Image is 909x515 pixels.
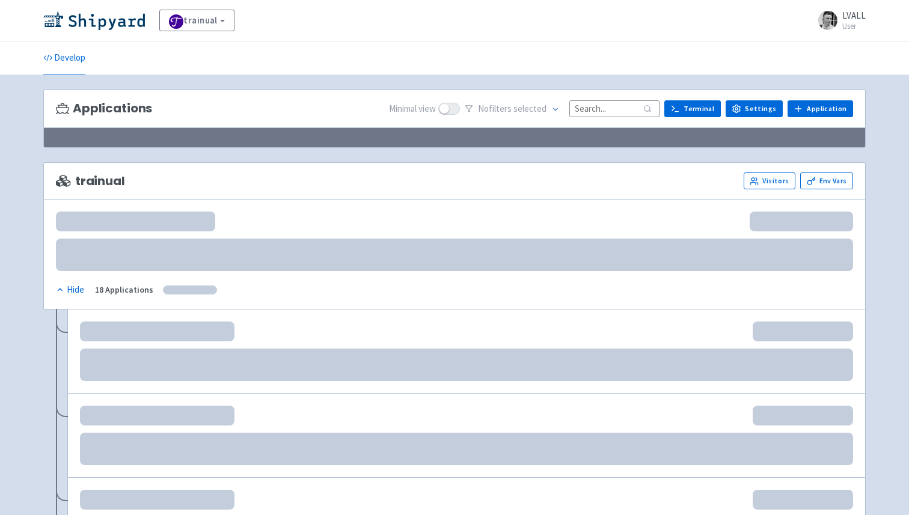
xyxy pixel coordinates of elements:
a: Terminal [664,100,721,117]
img: Shipyard logo [43,11,145,30]
a: trainual [159,10,234,31]
div: 18 Applications [95,283,153,297]
span: trainual [56,174,125,188]
span: selected [513,103,546,114]
span: LVALL [842,10,866,21]
a: Visitors [744,172,795,189]
span: No filter s [478,102,546,116]
button: Hide [56,283,85,297]
small: User [842,22,866,30]
span: Minimal view [389,102,436,116]
a: Settings [726,100,783,117]
a: Env Vars [800,172,853,189]
input: Search... [569,100,660,117]
a: Application [788,100,853,117]
a: Develop [43,41,85,75]
h3: Applications [56,102,152,115]
a: LVALL User [811,11,866,30]
div: Hide [56,283,84,297]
